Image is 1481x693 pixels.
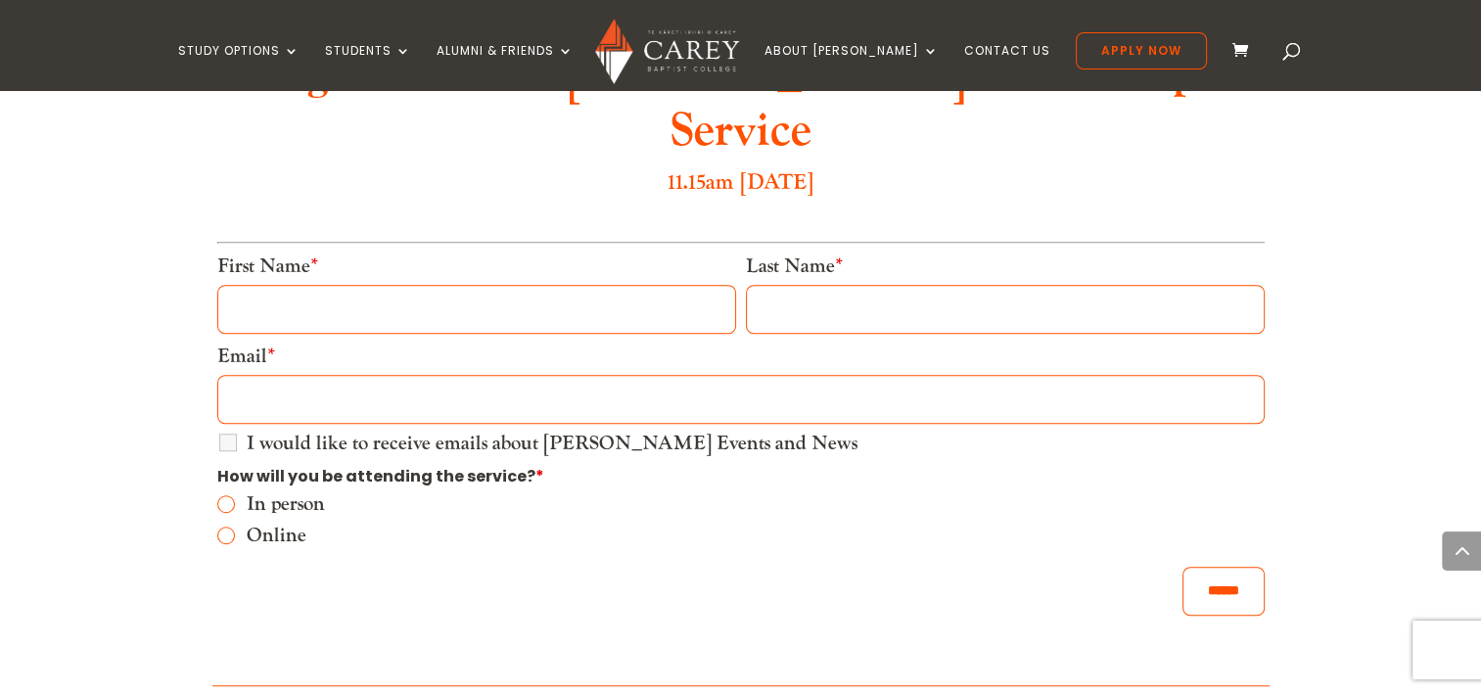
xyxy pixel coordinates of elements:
a: About [PERSON_NAME] [764,44,939,90]
label: First Name [217,254,318,279]
a: Contact Us [964,44,1050,90]
a: Apply Now [1076,32,1207,69]
label: Last Name [746,254,843,279]
a: Study Options [178,44,300,90]
img: Carey Baptist College [595,19,739,84]
a: Students [325,44,411,90]
label: Email [217,344,275,369]
label: In person [247,494,1265,514]
label: I would like to receive emails about [PERSON_NAME] Events and News [247,434,857,453]
span: How will you be attending the service? [217,465,544,487]
b: Register for the [PERSON_NAME] Final Chapel Service [252,45,1230,162]
font: 11.15am [DATE] [668,168,813,196]
a: Alumni & Friends [437,44,574,90]
label: Online [247,526,1265,545]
